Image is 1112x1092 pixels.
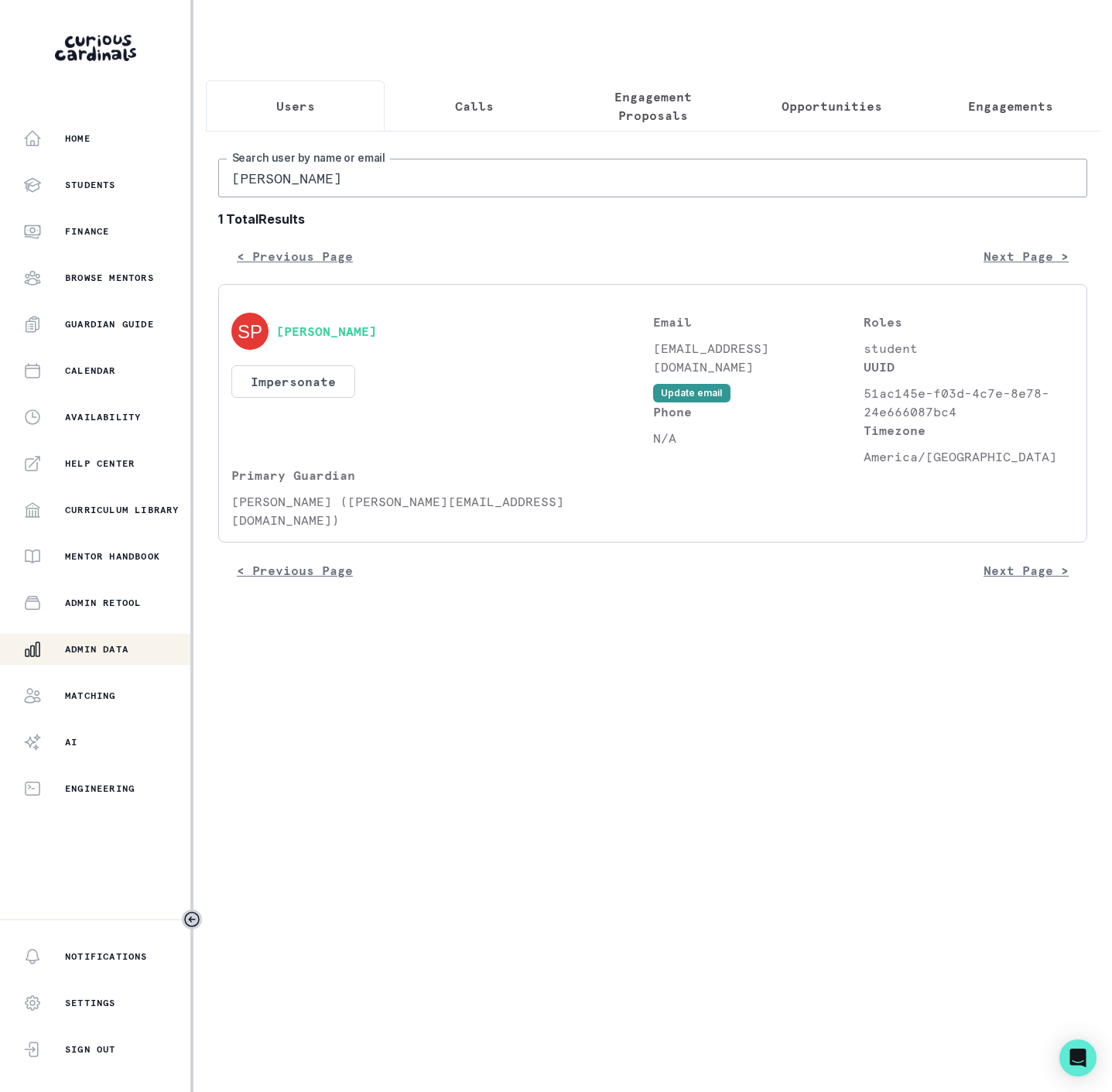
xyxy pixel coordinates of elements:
button: Impersonate [231,365,355,398]
p: Phone [653,402,864,421]
p: Finance [65,225,109,238]
p: N/A [653,429,864,447]
p: Browse Mentors [65,272,154,284]
p: Users [276,97,315,115]
p: Roles [864,313,1074,331]
button: Next Page > [965,241,1087,272]
p: Email [653,313,864,331]
p: Opportunities [782,97,882,115]
p: Admin Data [65,643,128,656]
p: Primary Guardian [231,466,653,484]
button: Update email [653,384,730,402]
img: Curious Cardinals Logo [55,35,136,61]
p: 51ac145e-f03d-4c7e-8e78-24e666087bc4 [864,384,1074,421]
p: America/[GEOGRAPHIC_DATA] [864,447,1074,466]
p: Curriculum Library [65,504,180,516]
p: Sign Out [65,1043,116,1056]
div: Open Intercom Messenger [1059,1039,1097,1077]
p: Engineering [65,782,135,795]
p: Admin Retool [65,597,141,609]
p: [EMAIL_ADDRESS][DOMAIN_NAME] [653,339,864,376]
img: svg [231,313,269,350]
p: UUID [864,358,1074,376]
p: Timezone [864,421,1074,440]
button: Toggle sidebar [182,909,202,929]
p: Matching [65,690,116,702]
p: Settings [65,997,116,1009]
p: Engagement Proposals [577,87,729,125]
p: student [864,339,1074,358]
p: Notifications [65,950,148,963]
p: Home [65,132,91,145]
p: Mentor Handbook [65,550,160,563]
p: Calls [455,97,494,115]
button: < Previous Page [218,555,371,586]
p: Guardian Guide [65,318,154,330]
button: Next Page > [965,555,1087,586]
p: Help Center [65,457,135,470]
p: [PERSON_NAME] ([PERSON_NAME][EMAIL_ADDRESS][DOMAIN_NAME]) [231,492,653,529]
p: AI [65,736,77,748]
p: Students [65,179,116,191]
button: [PERSON_NAME] [276,323,377,339]
button: < Previous Page [218,241,371,272]
b: 1 Total Results [218,210,1087,228]
p: Engagements [968,97,1053,115]
p: Calendar [65,365,116,377]
p: Availability [65,411,141,423]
